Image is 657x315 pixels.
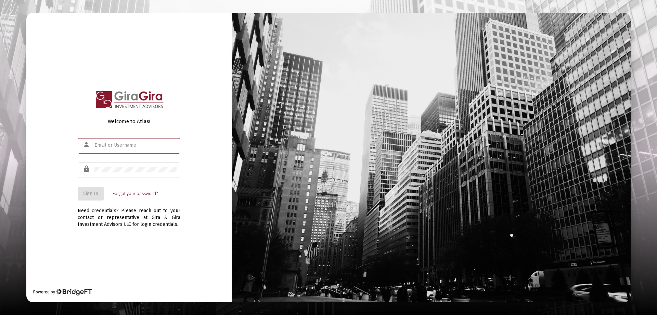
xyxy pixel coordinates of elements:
[78,118,180,125] div: Welcome to Atlas!
[94,143,177,148] input: Email or Username
[83,191,98,196] span: Sign In
[56,289,92,295] img: Bridge Financial Technology Logo
[33,289,92,295] div: Powered by
[78,187,104,201] button: Sign In
[78,201,180,228] div: Need credentials? Please reach out to your contact or representative at Gira & Gira Investment Ad...
[113,190,158,197] a: Forgot your password?
[91,87,167,113] img: Logo
[83,141,91,149] mat-icon: person
[83,165,91,173] mat-icon: lock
